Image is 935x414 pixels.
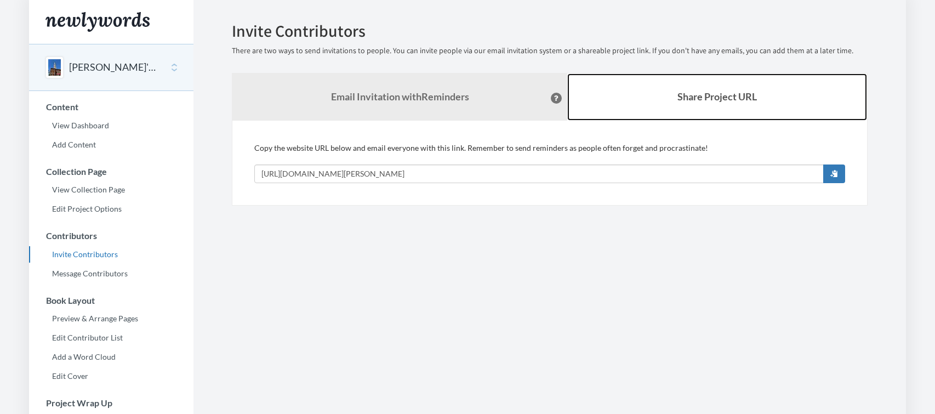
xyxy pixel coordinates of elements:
[69,60,158,75] button: [PERSON_NAME]'s Retirement Book
[29,246,193,263] a: Invite Contributors
[29,310,193,327] a: Preview & Arrange Pages
[29,349,193,365] a: Add a Word Cloud
[331,90,469,103] strong: Email Invitation with Reminders
[29,117,193,134] a: View Dashboard
[30,231,193,241] h3: Contributors
[30,102,193,112] h3: Content
[29,137,193,153] a: Add Content
[22,8,61,18] span: Support
[30,296,193,305] h3: Book Layout
[29,368,193,384] a: Edit Cover
[232,22,868,40] h2: Invite Contributors
[29,265,193,282] a: Message Contributors
[254,143,845,183] div: Copy the website URL below and email everyone with this link. Remember to send reminders as peopl...
[45,12,150,32] img: Newlywords logo
[29,182,193,198] a: View Collection Page
[30,398,193,408] h3: Project Wrap Up
[30,167,193,177] h3: Collection Page
[677,90,757,103] b: Share Project URL
[29,330,193,346] a: Edit Contributor List
[29,201,193,217] a: Edit Project Options
[232,46,868,56] p: There are two ways to send invitations to people. You can invite people via our email invitation ...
